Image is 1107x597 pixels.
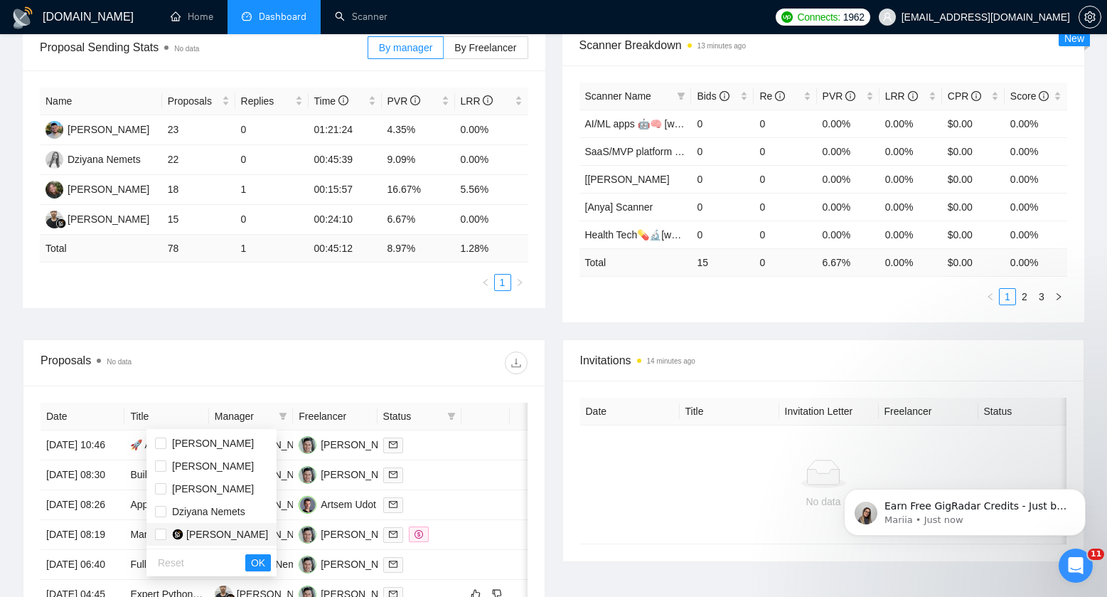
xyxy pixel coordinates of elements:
div: Proposals [41,352,284,374]
span: right [515,529,537,539]
span: info-circle [410,95,420,105]
td: $0.00 [942,193,1005,221]
span: right [515,440,537,450]
td: $0.00 [942,165,1005,193]
a: 🚀 AI-Powered Web & Mobile App Developer (Next.js, React Native/Flutter, Node/FastAPI, LLM/RAG) [130,439,579,450]
td: $0.00 [942,137,1005,165]
td: 00:24:10 [309,205,382,235]
span: OK [251,555,265,571]
th: Title [680,398,779,426]
span: filter [276,406,290,427]
a: SaaS/MVP platform ☁️💻 [weekend] [585,146,747,157]
td: 16.67% [382,175,455,205]
th: Replies [235,88,309,115]
td: 01:21:24 [309,115,382,145]
img: 0HZm5+FzCBguwLTpFOMAAAAASUVORK5CYII= [172,529,183,540]
span: mail [389,560,397,569]
span: right [515,470,537,480]
a: YN[PERSON_NAME] [299,438,402,450]
span: Score [1010,90,1049,102]
th: Manager [209,403,293,430]
td: 0.00% [455,115,528,145]
span: No data [174,45,199,53]
td: 22 [162,145,235,175]
td: 0.00% [1005,221,1067,248]
a: Full-Stack Development Team – Crypto Exchange Platform (Frontend & Backend) [130,559,490,570]
img: upwork-logo.png [781,11,793,23]
td: 00:15:57 [309,175,382,205]
img: AK [46,121,63,139]
td: $0.00 [942,221,1005,248]
li: Previous Page [477,274,494,291]
a: YN[PERSON_NAME] [299,468,402,480]
span: info-circle [775,91,785,101]
img: DN [46,151,63,169]
td: Marketplace Development Team / Agency – Real-Time Auction & Live Streaming Platform [124,520,208,550]
td: 0.00% [817,165,879,193]
td: 0 [691,165,754,193]
td: [DATE] 10:46 [41,430,124,460]
span: right [515,278,524,287]
span: info-circle [971,91,981,101]
span: Scanner Name [585,90,651,102]
td: 0.00% [879,137,942,165]
td: 0 [754,137,816,165]
a: AUArtsem Udot [299,498,376,509]
div: [PERSON_NAME] [321,527,402,542]
th: Title [124,403,208,430]
td: 0 [754,193,816,221]
time: 14 minutes ago [647,357,695,365]
td: 6.67 % [817,248,879,276]
span: Re [759,90,785,102]
td: 8.97 % [382,235,455,263]
button: left [477,274,494,291]
span: Dashboard [259,11,306,23]
span: CPR [948,90,981,102]
td: 0 [691,221,754,248]
a: YN[PERSON_NAME] [299,528,402,539]
li: Next Page [1050,288,1067,305]
span: left [481,278,490,287]
td: 0 [691,110,754,137]
td: 0.00% [879,165,942,193]
td: [DATE] 08:19 [41,520,124,550]
a: [[PERSON_NAME] [585,174,670,185]
td: 4.35% [382,115,455,145]
td: 18 [162,175,235,205]
td: Total [40,235,162,263]
span: [PERSON_NAME] [172,438,254,449]
td: 0.00% [455,145,528,175]
td: 0.00% [817,137,879,165]
a: 2 [1017,289,1032,305]
td: 00:45:12 [309,235,382,263]
span: Status [383,408,442,424]
span: filter [674,85,688,107]
span: left [986,292,995,301]
img: HH [46,181,63,199]
img: YN [299,556,316,574]
img: YN [299,526,316,544]
span: [PERSON_NAME] [172,483,254,495]
td: 0.00% [455,205,528,235]
span: Manager [215,408,273,424]
a: searchScanner [335,11,387,23]
td: 0 [754,110,816,137]
button: right [1050,288,1067,305]
span: mail [389,440,397,449]
span: 1962 [843,9,865,25]
td: 0.00% [879,221,942,248]
span: Proposals [168,93,219,109]
td: [DATE] 06:40 [41,550,124,580]
span: mail [389,530,397,539]
button: Reset [152,554,190,571]
img: YN [299,436,316,454]
td: 15 [691,248,754,276]
a: [Anya] Scanner [585,201,653,213]
span: filter [447,412,456,421]
span: info-circle [483,95,493,105]
img: FG [46,211,63,228]
span: LRR [885,90,918,102]
th: Status [978,398,1078,426]
td: 0 [754,165,816,193]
